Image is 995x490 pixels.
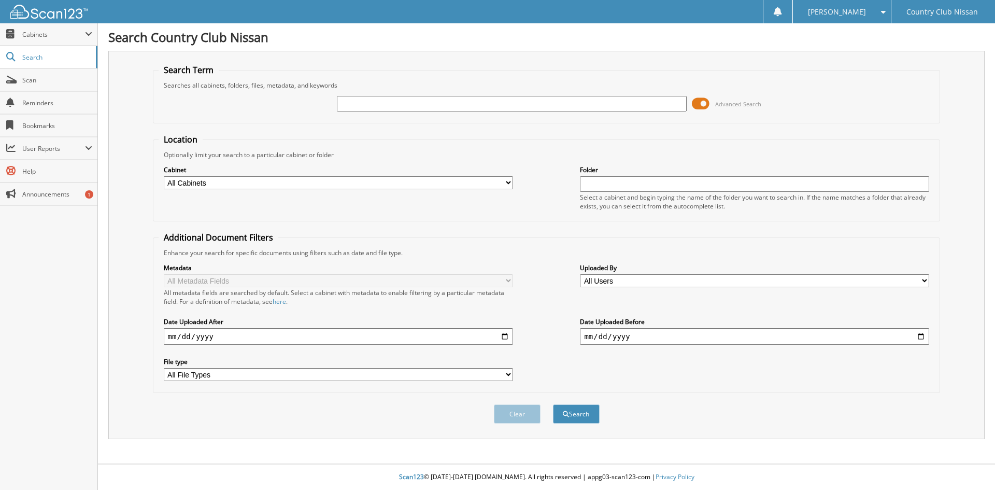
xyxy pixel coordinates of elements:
button: Clear [494,404,541,424]
span: Announcements [22,190,92,199]
legend: Search Term [159,64,219,76]
span: Advanced Search [715,100,761,108]
legend: Additional Document Filters [159,232,278,243]
span: User Reports [22,144,85,153]
input: end [580,328,929,345]
a: Privacy Policy [656,472,694,481]
div: Optionally limit your search to a particular cabinet or folder [159,150,935,159]
label: Cabinet [164,165,513,174]
button: Search [553,404,600,424]
div: All metadata fields are searched by default. Select a cabinet with metadata to enable filtering b... [164,288,513,306]
span: Reminders [22,99,92,107]
span: Cabinets [22,30,85,39]
span: Help [22,167,92,176]
div: 1 [85,190,93,199]
span: Bookmarks [22,121,92,130]
label: Folder [580,165,929,174]
span: Scan123 [399,472,424,481]
label: Metadata [164,263,513,272]
img: scan123-logo-white.svg [10,5,88,19]
input: start [164,328,513,345]
div: © [DATE]-[DATE] [DOMAIN_NAME]. All rights reserved | appg03-scan123-com | [98,465,995,490]
a: here [273,297,286,306]
label: Date Uploaded After [164,317,513,326]
span: Country Club Nissan [906,9,978,15]
label: Uploaded By [580,263,929,272]
span: Scan [22,76,92,85]
h1: Search Country Club Nissan [108,29,985,46]
legend: Location [159,134,203,145]
label: File type [164,357,513,366]
span: [PERSON_NAME] [808,9,866,15]
div: Select a cabinet and begin typing the name of the folder you want to search in. If the name match... [580,193,929,211]
div: Enhance your search for specific documents using filters such as date and file type. [159,248,935,257]
span: Search [22,53,91,62]
div: Searches all cabinets, folders, files, metadata, and keywords [159,81,935,90]
label: Date Uploaded Before [580,317,929,326]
